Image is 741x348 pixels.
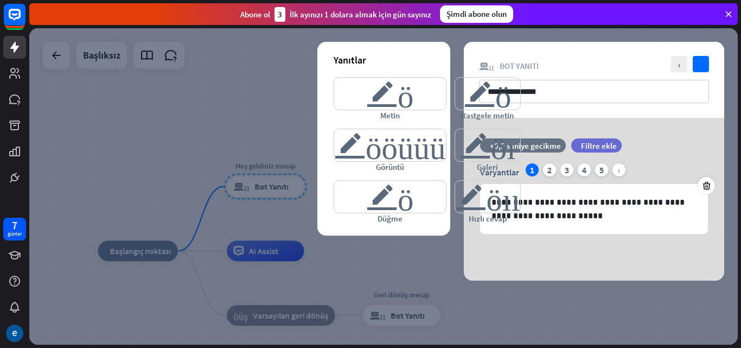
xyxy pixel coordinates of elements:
[446,9,507,19] font: Şimdi abone olun
[618,167,619,173] font: artı
[469,213,507,224] font: Hızlı cevap
[480,167,519,178] font: Varyantlar
[490,141,561,151] font: +0,5 saniye gecikme
[12,218,17,232] font: 7
[699,61,703,68] font: kontrol etmek
[8,230,22,237] font: günler
[678,61,680,68] font: kapalı
[9,4,41,37] button: LiveChat sohbet widget'ını açın
[582,164,586,175] font: 4
[530,164,534,175] font: 1
[455,181,520,213] font: editör_hızlı_cevaplar
[459,129,516,161] font: editör_kartı
[278,9,282,20] font: 3
[461,110,514,121] font: Rastgele metin
[500,61,539,71] font: Bot Yanıtı
[290,9,431,20] font: İlk ayınızı 1 dolara almak için gün sayınız
[565,164,569,175] font: 3
[477,162,498,172] font: Galeri
[581,141,617,151] font: Filtre ekle
[547,164,552,175] font: 2
[599,164,604,175] font: 5
[479,61,494,71] font: blok_bot_yanıtı
[3,218,26,241] a: 7 günler
[240,9,270,20] font: Abone ol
